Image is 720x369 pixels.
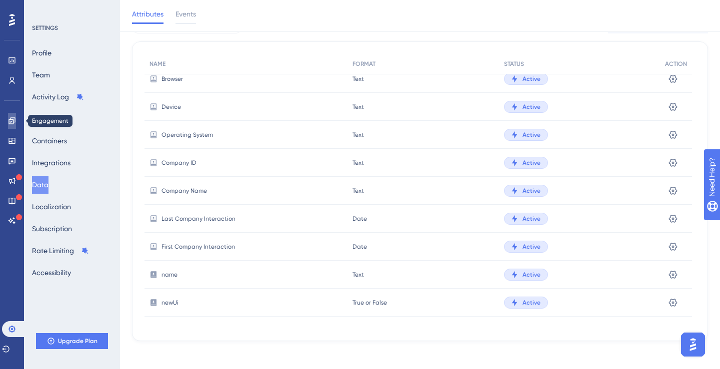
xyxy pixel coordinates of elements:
button: Localization [32,198,71,216]
span: Company ID [161,159,196,167]
span: STATUS [504,60,524,68]
span: Operating System [161,131,213,139]
span: Date [352,243,367,251]
span: First Company Interaction [161,243,235,251]
button: Profile [32,44,51,62]
button: Installation [32,110,67,128]
button: Integrations [32,154,70,172]
button: Rate Limiting [32,242,89,260]
span: Active [522,271,540,279]
span: Browser [161,75,183,83]
span: Text [352,75,364,83]
span: FORMAT [352,60,375,68]
span: ACTION [665,60,687,68]
button: Upgrade Plan [36,333,108,349]
button: Containers [32,132,67,150]
span: Active [522,215,540,223]
span: True or False [352,299,387,307]
span: Text [352,103,364,111]
span: Active [522,299,540,307]
span: Company Name [161,187,207,195]
div: SETTINGS [32,24,113,32]
span: newUi [161,299,178,307]
span: Upgrade Plan [58,337,97,345]
span: Text [352,187,364,195]
span: Device [161,103,181,111]
span: Active [522,187,540,195]
span: Need Help? [23,2,62,14]
span: Active [522,103,540,111]
button: Team [32,66,50,84]
button: Subscription [32,220,72,238]
span: Active [522,243,540,251]
button: Accessibility [32,264,71,282]
button: Activity Log [32,88,84,106]
span: NAME [149,60,165,68]
iframe: UserGuiding AI Assistant Launcher [678,330,708,360]
span: name [161,271,177,279]
button: Data [32,176,48,194]
span: Events [175,8,196,20]
span: Text [352,271,364,279]
span: Last Company Interaction [161,215,235,223]
span: Active [522,131,540,139]
span: Active [522,75,540,83]
span: Active [522,159,540,167]
span: Date [352,215,367,223]
span: Text [352,131,364,139]
span: Attributes [132,8,163,20]
span: Text [352,159,364,167]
